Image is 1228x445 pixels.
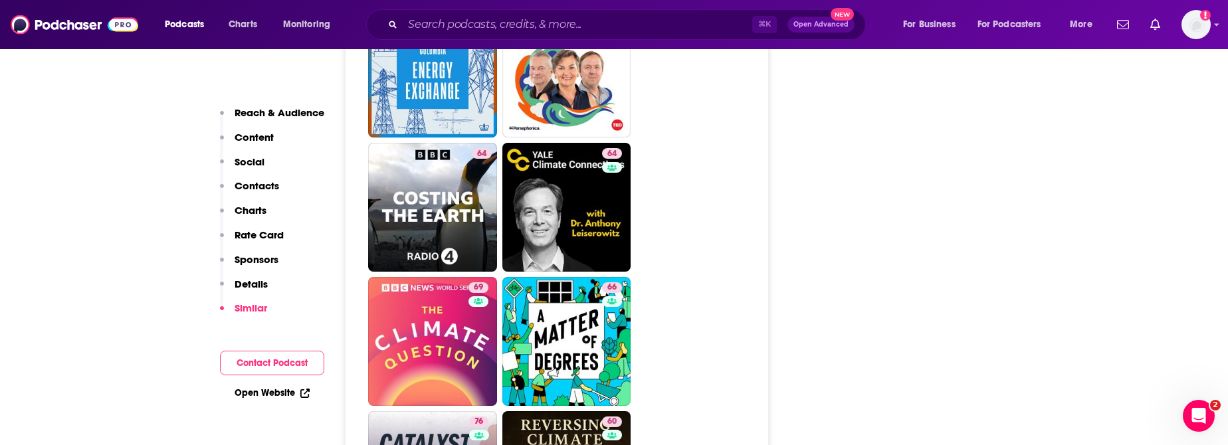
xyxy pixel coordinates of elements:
span: ⌘ K [752,16,777,33]
p: Content [235,131,274,143]
span: Charts [229,15,257,34]
span: 66 [607,281,617,294]
span: 2 [1210,400,1221,410]
a: 74 [368,9,497,138]
p: Similar [235,302,267,314]
a: Charts [220,14,265,35]
p: Rate Card [235,228,284,241]
div: Search podcasts, credits, & more... [379,9,878,40]
span: 64 [607,147,617,161]
img: Podchaser - Follow, Share and Rate Podcasts [11,12,138,37]
button: Content [220,131,274,155]
iframe: Intercom live chat [1183,400,1215,432]
a: 64 [602,148,622,159]
button: open menu [1061,14,1109,35]
a: 66 [602,282,622,293]
button: Charts [220,204,266,228]
span: 64 [477,147,486,161]
button: Open AdvancedNew [787,17,855,33]
img: User Profile [1181,10,1211,39]
input: Search podcasts, credits, & more... [403,14,752,35]
a: Show notifications dropdown [1145,13,1166,36]
a: 64 [502,143,631,272]
button: Reach & Audience [220,106,324,131]
a: Show notifications dropdown [1112,13,1134,36]
a: 60 [602,416,622,427]
button: Similar [220,302,267,326]
p: Charts [235,204,266,217]
button: Social [220,155,264,180]
p: Details [235,278,268,290]
button: Details [220,278,268,302]
button: Show profile menu [1181,10,1211,39]
a: 66 [502,277,631,406]
span: New [831,8,855,21]
a: 64 [368,143,497,272]
button: open menu [969,14,1061,35]
span: 76 [474,415,483,428]
a: 64 [472,148,492,159]
a: Open Website [235,387,310,399]
p: Contacts [235,179,279,192]
a: 72 [502,9,631,138]
span: For Business [903,15,956,34]
button: open menu [155,14,221,35]
svg: Add a profile image [1200,10,1211,21]
a: 76 [469,416,488,427]
button: Rate Card [220,228,284,253]
span: Open Advanced [793,21,849,28]
p: Social [235,155,264,168]
a: 69 [468,282,488,293]
button: open menu [274,14,348,35]
span: 60 [607,415,617,428]
p: Reach & Audience [235,106,324,119]
span: Monitoring [283,15,330,34]
span: Logged in as high10media [1181,10,1211,39]
span: For Podcasters [977,15,1041,34]
span: Podcasts [165,15,204,34]
button: Contacts [220,179,279,204]
button: open menu [894,14,972,35]
p: Sponsors [235,253,278,266]
a: 69 [368,277,497,406]
span: 69 [474,281,483,294]
button: Contact Podcast [220,351,324,375]
button: Sponsors [220,253,278,278]
span: More [1070,15,1092,34]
